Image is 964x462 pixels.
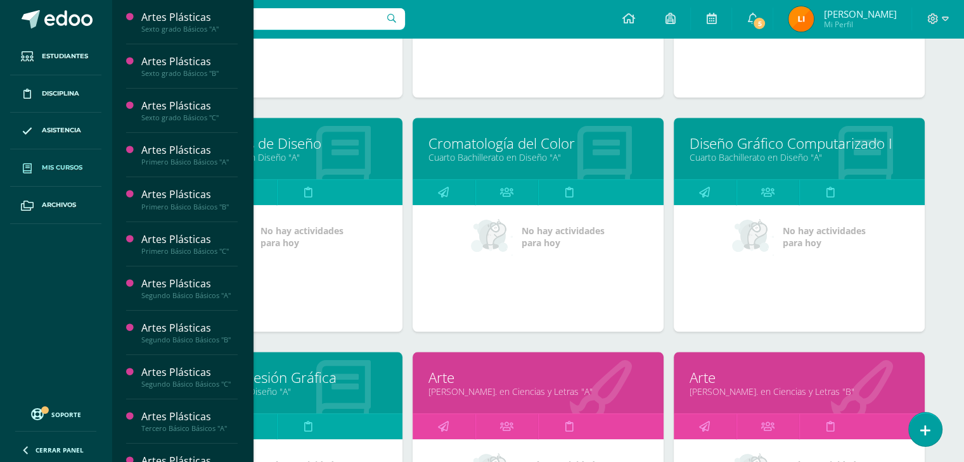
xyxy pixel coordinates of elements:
div: Artes Plásticas [141,277,238,291]
a: Artes PlásticasSegundo Básico Básicos "A" [141,277,238,300]
div: Primero Básico Básicos "C" [141,247,238,256]
a: Estudiantes [10,38,101,75]
span: Soporte [51,410,81,419]
a: Artes PlásticasSexto grado Básicos "A" [141,10,238,34]
a: [PERSON_NAME]. en Ciencias y Letras "A" [428,385,648,397]
div: Artes Plásticas [141,10,238,25]
img: no_activities_small.png [471,218,513,256]
span: No hay actividades para hoy [783,225,866,249]
span: No hay actividades para hoy [522,225,605,249]
a: Artes PlásticasPrimero Básico Básicos "C" [141,232,238,256]
div: Artes Plásticas [141,54,238,69]
span: Disciplina [42,89,79,99]
span: [PERSON_NAME] [823,8,896,20]
a: Fundamentos de Diseño [167,134,387,153]
div: Sexto grado Básicos "A" [141,25,238,34]
a: Arte [690,368,909,387]
div: Primero Básico Básicos "A" [141,158,238,166]
a: Cuarto Bachillerato en Diseño "A" [167,151,387,163]
span: Asistencia [42,125,81,135]
a: Mis cursos [10,149,101,187]
div: Artes Plásticas [141,321,238,335]
div: Artes Plásticas [141,99,238,113]
a: Artes PlásticasPrimero Básico Básicos "B" [141,187,238,211]
a: Artes PlásticasSegundo Básico Básicos "C" [141,365,238,389]
img: no_activities_small.png [732,218,774,256]
a: Cuarto Bachillerato en Diseño "A" [428,151,648,163]
span: Mi Perfil [823,19,896,30]
a: Artes PlásticasSexto grado Básicos "B" [141,54,238,78]
a: Archivos [10,187,101,224]
span: Archivos [42,200,76,210]
div: Segundo Básico Básicos "A" [141,291,238,300]
a: Cromatología del Color [428,134,648,153]
div: Artes Plásticas [141,143,238,158]
div: Sexto grado Básicos "B" [141,69,238,78]
a: Diseño Gráfico Computarizado I [690,134,909,153]
div: Artes Plásticas [141,409,238,424]
div: Segundo Básico Básicos "C" [141,380,238,389]
a: [PERSON_NAME]. en Ciencias y Letras "B" [690,385,909,397]
a: Artes PlásticasTercero Básico Básicos "A" [141,409,238,433]
div: Tercero Básico Básicos "A" [141,424,238,433]
a: Cuarto Bachillerato en Diseño "A" [690,151,909,163]
img: 28ecc1bf22103e0412e4709af4ae5810.png [788,6,814,32]
a: [PERSON_NAME] en Diseño "A" [167,385,387,397]
span: 5 [752,16,766,30]
span: No hay actividades para hoy [260,225,344,249]
span: Estudiantes [42,51,88,61]
a: Arte [428,368,648,387]
span: Cerrar panel [35,446,84,454]
div: Artes Plásticas [141,365,238,380]
div: Sexto grado Básicos "C" [141,113,238,122]
a: Disciplina [10,75,101,113]
a: Artes PlásticasSegundo Básico Básicos "B" [141,321,238,344]
div: Artes Plásticas [141,232,238,247]
a: Asistencia [10,113,101,150]
div: Segundo Básico Básicos "B" [141,335,238,344]
span: Mis cursos [42,163,82,173]
a: Artes PlásticasSexto grado Básicos "C" [141,99,238,122]
div: Artes Plásticas [141,187,238,202]
input: Busca un usuario... [120,8,405,30]
a: Soporte [15,405,96,422]
div: Primero Básico Básicos "B" [141,203,238,211]
a: Artes PlásticasPrimero Básico Básicos "A" [141,143,238,166]
a: Diseño y Expresión Gráfica [167,368,387,387]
